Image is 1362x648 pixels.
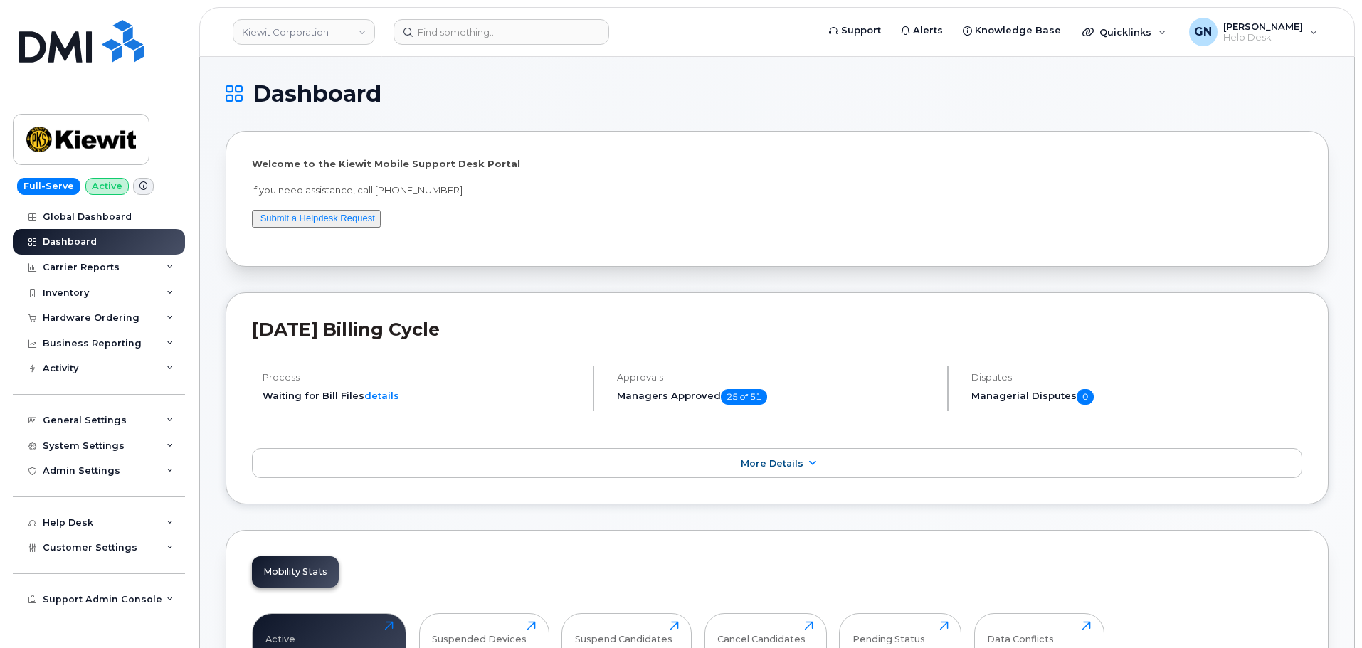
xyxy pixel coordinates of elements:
a: Submit a Helpdesk Request [260,213,375,223]
h4: Disputes [971,372,1302,383]
div: Data Conflicts [987,621,1054,644]
button: Submit a Helpdesk Request [252,210,381,228]
p: Welcome to the Kiewit Mobile Support Desk Portal [252,157,1302,171]
div: Active [265,621,295,644]
span: Dashboard [253,83,381,105]
h5: Managers Approved [617,389,935,405]
h4: Approvals [617,372,935,383]
span: 25 of 51 [721,389,767,405]
h2: [DATE] Billing Cycle [252,319,1302,340]
div: Suspended Devices [432,621,527,644]
div: Pending Status [852,621,925,644]
h4: Process [263,372,581,383]
h5: Managerial Disputes [971,389,1302,405]
a: details [364,390,399,401]
div: Suspend Candidates [575,621,672,644]
div: Cancel Candidates [717,621,806,644]
iframe: Messenger Launcher [1300,586,1351,637]
span: More Details [741,458,803,469]
li: Waiting for Bill Files [263,389,581,403]
p: If you need assistance, call [PHONE_NUMBER] [252,184,1302,197]
span: 0 [1077,389,1094,405]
